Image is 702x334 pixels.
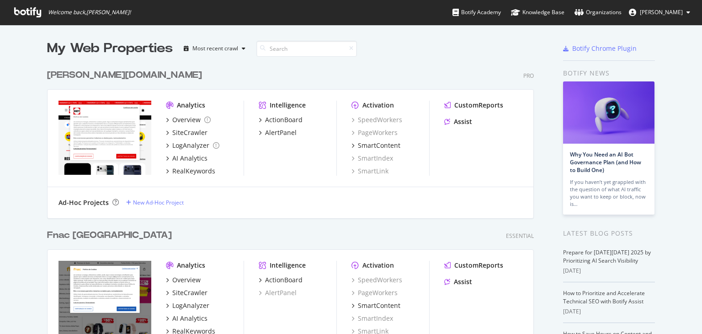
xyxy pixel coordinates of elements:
[166,141,219,150] a: LogAnalyzer
[351,128,398,137] a: PageWorkers
[444,277,472,286] a: Assist
[172,141,209,150] div: LogAnalyzer
[58,101,151,175] img: darty.pt
[563,228,655,238] div: Latest Blog Posts
[58,198,109,207] div: Ad-Hoc Projects
[126,199,184,206] a: New Ad-Hoc Project
[166,128,207,137] a: SiteCrawler
[166,115,211,124] a: Overview
[172,115,201,124] div: Overview
[444,101,503,110] a: CustomReports
[259,128,297,137] a: AlertPanel
[523,72,534,80] div: Pro
[563,248,651,264] a: Prepare for [DATE][DATE] 2025 by Prioritizing AI Search Visibility
[452,8,501,17] div: Botify Academy
[166,167,215,176] a: RealKeywords
[172,301,209,310] div: LogAnalyzer
[454,101,503,110] div: CustomReports
[177,261,205,270] div: Analytics
[570,151,641,174] a: Why You Need an AI Bot Governance Plan (and How to Build One)
[454,277,472,286] div: Assist
[172,275,201,285] div: Overview
[351,141,400,150] a: SmartContent
[574,8,622,17] div: Organizations
[166,275,201,285] a: Overview
[270,261,306,270] div: Intelligence
[256,41,357,57] input: Search
[444,261,503,270] a: CustomReports
[47,229,175,242] a: Fnac [GEOGRAPHIC_DATA]
[192,46,238,51] div: Most recent crawl
[47,229,172,242] div: Fnac [GEOGRAPHIC_DATA]
[351,275,402,285] a: SpeedWorkers
[362,261,394,270] div: Activation
[259,115,303,124] a: ActionBoard
[351,314,393,323] a: SmartIndex
[180,41,249,56] button: Most recent crawl
[358,301,400,310] div: SmartContent
[563,44,637,53] a: Botify Chrome Plugin
[172,288,207,297] div: SiteCrawler
[47,69,202,82] div: [PERSON_NAME][DOMAIN_NAME]
[166,288,207,297] a: SiteCrawler
[454,261,503,270] div: CustomReports
[265,275,303,285] div: ActionBoard
[362,101,394,110] div: Activation
[177,101,205,110] div: Analytics
[444,117,472,126] a: Assist
[511,8,564,17] div: Knowledge Base
[351,288,398,297] a: PageWorkers
[47,39,173,58] div: My Web Properties
[563,68,655,78] div: Botify news
[172,167,215,176] div: RealKeywords
[270,101,306,110] div: Intelligence
[563,267,655,275] div: [DATE]
[358,141,400,150] div: SmartContent
[133,199,184,206] div: New Ad-Hoc Project
[563,81,654,144] img: Why You Need an AI Bot Governance Plan (and How to Build One)
[259,275,303,285] a: ActionBoard
[172,314,207,323] div: AI Analytics
[172,154,207,163] div: AI Analytics
[172,128,207,137] div: SiteCrawler
[351,301,400,310] a: SmartContent
[166,301,209,310] a: LogAnalyzer
[351,115,402,124] a: SpeedWorkers
[265,128,297,137] div: AlertPanel
[48,9,131,16] span: Welcome back, [PERSON_NAME] !
[572,44,637,53] div: Botify Chrome Plugin
[47,69,206,82] a: [PERSON_NAME][DOMAIN_NAME]
[259,288,297,297] a: AlertPanel
[570,178,648,208] div: If you haven’t yet grappled with the question of what AI traffic you want to keep or block, now is…
[166,154,207,163] a: AI Analytics
[265,115,303,124] div: ActionBoard
[351,167,388,176] a: SmartLink
[563,289,645,305] a: How to Prioritize and Accelerate Technical SEO with Botify Assist
[454,117,472,126] div: Assist
[506,232,534,240] div: Essential
[166,314,207,323] a: AI Analytics
[640,8,683,16] span: Patrícia Leal
[563,307,655,316] div: [DATE]
[622,5,697,20] button: [PERSON_NAME]
[351,154,393,163] a: SmartIndex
